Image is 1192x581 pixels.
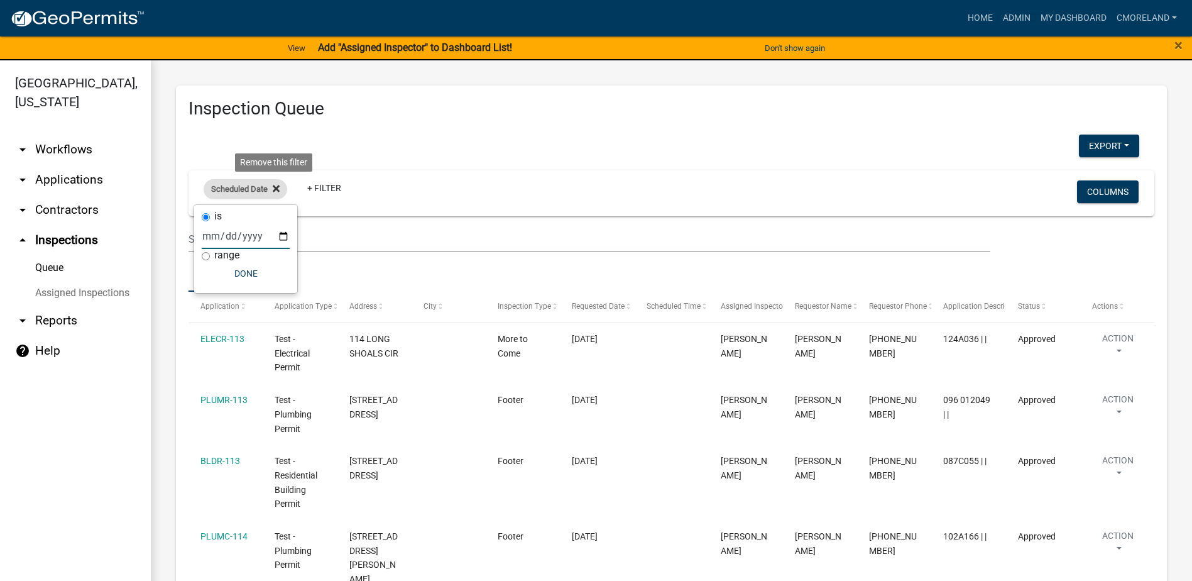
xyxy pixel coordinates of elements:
i: arrow_drop_down [15,142,30,157]
datatable-header-cell: Requested Date [560,292,634,322]
span: Kenteria Williams [795,334,841,358]
span: × [1174,36,1183,54]
button: Close [1174,38,1183,53]
a: My Dashboard [1036,6,1112,30]
datatable-header-cell: Address [337,292,411,322]
span: 102A166 | | [943,531,987,541]
span: Test - Plumbing Permit [275,395,312,434]
i: arrow_drop_up [15,233,30,248]
span: Requestor Phone [869,302,927,311]
button: Action [1092,332,1144,363]
span: 01/07/2022 [572,531,598,541]
a: View [283,38,310,58]
button: Done [202,262,290,285]
span: Casey Mason [721,334,767,358]
span: Angela Waldroup [795,395,841,419]
span: Address [349,302,377,311]
a: cmoreland [1112,6,1182,30]
span: Inspection Type [498,302,551,311]
span: 706-485-2776 [869,456,917,480]
span: More to Come [498,334,528,358]
a: + Filter [297,177,351,199]
span: 087C055 | | [943,456,987,466]
span: 01/06/2022 [572,456,598,466]
span: Test - Residential Building Permit [275,456,317,509]
a: PLUMR-113 [200,395,248,405]
span: City [424,302,437,311]
span: Test - Plumbing Permit [275,531,312,570]
span: Jay Johnston [721,395,767,419]
a: PLUMC-114 [200,531,248,541]
span: Requestor Name [795,302,851,311]
i: arrow_drop_down [15,202,30,218]
h3: Inspection Queue [189,98,1154,119]
button: Action [1092,454,1144,485]
span: 01/05/2022 [572,334,598,344]
i: arrow_drop_down [15,313,30,328]
span: 096 012049 | | [943,395,990,419]
button: Export [1079,135,1139,157]
a: Home [963,6,998,30]
datatable-header-cell: Scheduled Time [634,292,708,322]
span: 706-485-2776 [869,531,917,556]
button: Don't show again [760,38,830,58]
span: Approved [1018,531,1056,541]
span: Requested Date [572,302,625,311]
button: Action [1092,393,1144,424]
a: BLDR-113 [200,456,240,466]
span: Approved [1018,395,1056,405]
span: 115 S CAY DR [349,456,398,480]
a: Admin [998,6,1036,30]
span: Assigned Inspector [721,302,785,311]
span: Footer [498,531,523,541]
datatable-header-cell: Application [189,292,263,322]
div: Remove this filter [235,153,312,172]
span: Jay Johnston [721,531,767,556]
span: 124A036 | | [943,334,987,344]
datatable-header-cell: Assigned Inspector [709,292,783,322]
span: 01/05/2022 [572,395,598,405]
span: Footer [498,456,523,466]
i: help [15,343,30,358]
button: Columns [1077,180,1139,203]
span: Status [1018,302,1040,311]
datatable-header-cell: Requestor Name [783,292,857,322]
datatable-header-cell: Actions [1080,292,1154,322]
strong: Add "Assigned Inspector" to Dashboard List! [318,41,512,53]
span: 706-485-2776 [869,334,917,358]
span: Jay Johnston [721,456,767,480]
i: arrow_drop_down [15,172,30,187]
span: Footer [498,395,523,405]
span: Scheduled Date [211,184,268,194]
span: Approved [1018,456,1056,466]
span: Application Type [275,302,332,311]
datatable-header-cell: City [412,292,486,322]
span: Application Description [943,302,1022,311]
span: 195 ALEXANDER LAKES DR [349,395,398,419]
datatable-header-cell: Inspection Type [486,292,560,322]
span: Application [200,302,239,311]
label: range [214,250,239,260]
button: Action [1092,529,1144,561]
span: Approved [1018,334,1056,344]
span: Actions [1092,302,1118,311]
span: Test - Electrical Permit [275,334,310,373]
input: Search for inspections [189,226,990,252]
span: Scheduled Time [647,302,701,311]
label: is [214,211,222,221]
datatable-header-cell: Status [1005,292,1080,322]
datatable-header-cell: Application Description [931,292,1005,322]
a: Data [189,252,224,292]
datatable-header-cell: Application Type [263,292,337,322]
datatable-header-cell: Requestor Phone [857,292,931,322]
a: ELECR-113 [200,334,244,344]
span: 706-485-2776 [869,395,917,419]
span: Angela Waldroup [795,531,841,556]
span: 114 LONG SHOALS CIR [349,334,398,358]
span: Angela Waldroup [795,456,841,480]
